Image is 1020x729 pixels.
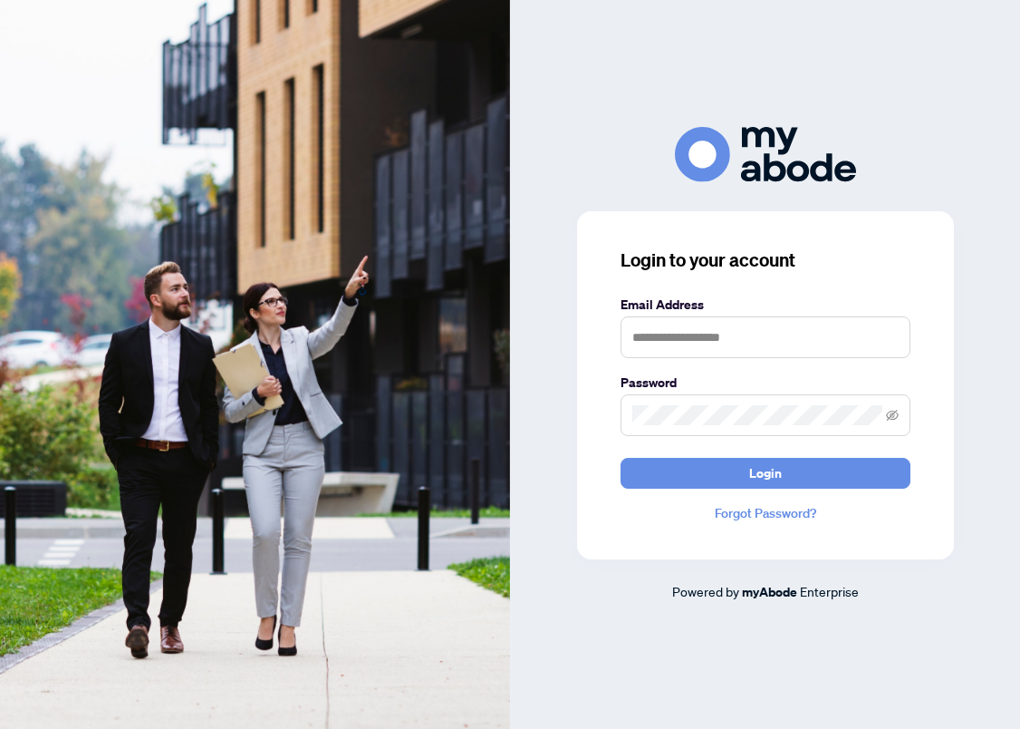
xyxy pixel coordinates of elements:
h3: Login to your account [621,248,910,273]
a: Forgot Password? [621,503,910,523]
label: Password [621,373,910,393]
a: myAbode [742,582,797,602]
span: Login [749,459,782,488]
img: ma-logo [675,127,856,182]
span: Enterprise [800,583,859,599]
span: Powered by [672,583,739,599]
button: Login [621,458,910,489]
label: Email Address [621,295,910,315]
span: eye-invisible [886,409,899,422]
